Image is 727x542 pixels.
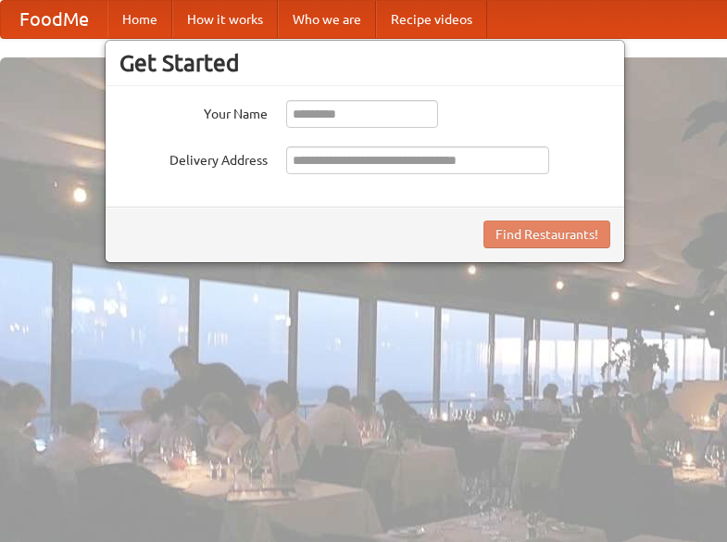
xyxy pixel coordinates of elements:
[1,1,107,38] a: FoodMe
[107,1,172,38] a: Home
[119,100,268,123] label: Your Name
[119,49,610,77] h3: Get Started
[483,221,610,248] button: Find Restaurants!
[376,1,487,38] a: Recipe videos
[278,1,376,38] a: Who we are
[172,1,278,38] a: How it works
[119,146,268,170] label: Delivery Address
